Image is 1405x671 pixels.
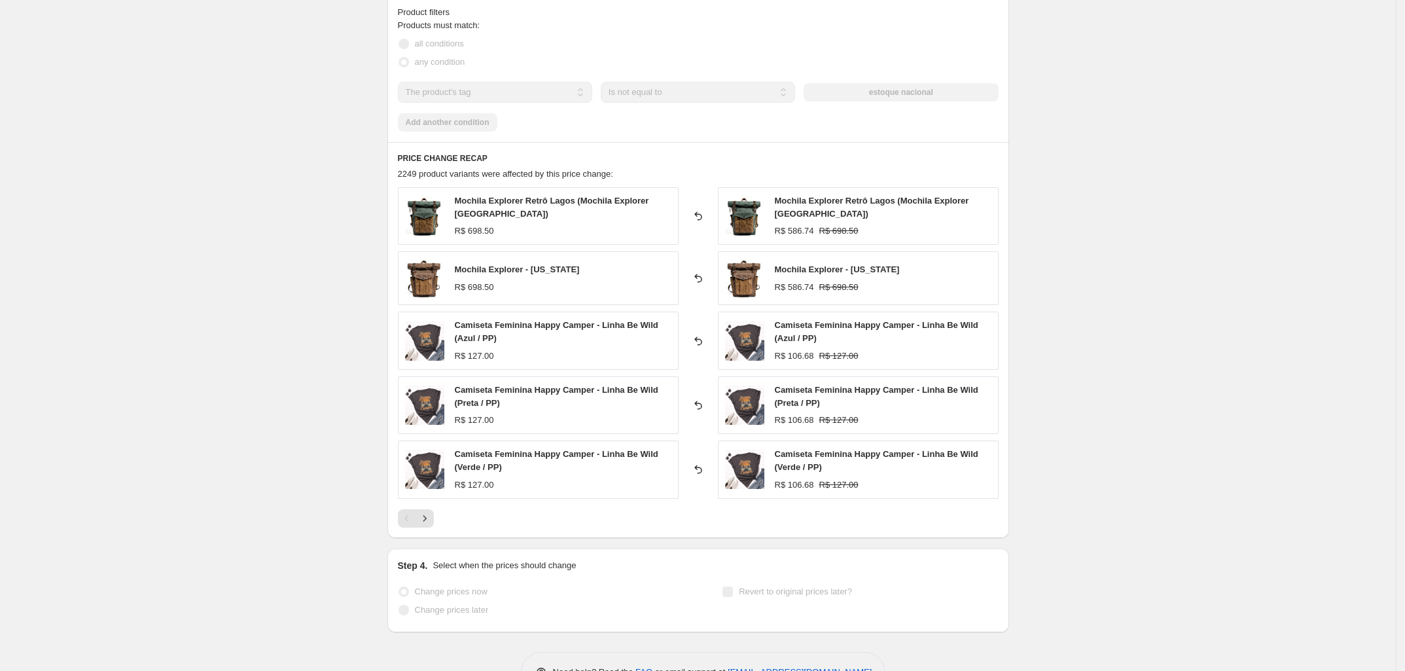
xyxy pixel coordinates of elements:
[739,587,852,596] span: Revert to original prices later?
[455,225,494,238] div: R$ 698.50
[398,20,480,30] span: Products must match:
[775,350,814,363] div: R$ 106.68
[775,479,814,492] div: R$ 106.68
[775,196,969,219] span: Mochila Explorer Retrô Lagos (Mochila Explorer [GEOGRAPHIC_DATA])
[455,350,494,363] div: R$ 127.00
[415,605,489,615] span: Change prices later
[455,281,494,294] div: R$ 698.50
[455,479,494,492] div: R$ 127.00
[405,450,444,489] img: camiseta-feminina-happy-camper-linha-be-wild-almaselvagem-1_62126b3a-8705-4be0-a09b-177f2ebe149b_...
[725,450,764,489] img: camiseta-feminina-happy-camper-linha-be-wild-almaselvagem-1_62126b3a-8705-4be0-a09b-177f2ebe149b_...
[455,320,658,343] span: Camiseta Feminina Happy Camper - Linha Be Wild (Azul / PP)
[819,414,859,427] strike: R$ 127.00
[725,259,764,298] img: mochila-explorer-indiana-almaselvagem-1_e9b5712b-e4d0-4942-88c9-7a38afc73452_80x.jpg
[725,196,764,236] img: mochila-explorer-retro-lagos-almaselvagem-1_de0a2a8a-a126-4c05-82f2-8fd4db6b1cca_80x.jpg
[775,414,814,427] div: R$ 106.68
[455,414,494,427] div: R$ 127.00
[398,6,999,19] div: Product filters
[415,39,464,48] span: all conditions
[725,321,764,361] img: camiseta-feminina-happy-camper-linha-be-wild-almaselvagem-1_62126b3a-8705-4be0-a09b-177f2ebe149b_...
[398,169,613,179] span: 2249 product variants were affected by this price change:
[416,509,434,528] button: Next
[819,350,859,363] strike: R$ 127.00
[775,385,978,408] span: Camiseta Feminina Happy Camper - Linha Be Wild (Preta / PP)
[398,559,428,572] h2: Step 4.
[775,225,814,238] div: R$ 586.74
[775,320,978,343] span: Camiseta Feminina Happy Camper - Linha Be Wild (Azul / PP)
[819,281,859,294] strike: R$ 698.50
[398,509,434,528] nav: Pagination
[455,264,580,274] span: Mochila Explorer - [US_STATE]
[725,386,764,425] img: camiseta-feminina-happy-camper-linha-be-wild-almaselvagem-1_62126b3a-8705-4be0-a09b-177f2ebe149b_...
[455,196,649,219] span: Mochila Explorer Retrô Lagos (Mochila Explorer [GEOGRAPHIC_DATA])
[415,587,488,596] span: Change prices now
[775,264,900,274] span: Mochila Explorer - [US_STATE]
[398,153,999,164] h6: PRICE CHANGE RECAP
[775,281,814,294] div: R$ 586.74
[455,449,658,472] span: Camiseta Feminina Happy Camper - Linha Be Wild (Verde / PP)
[405,386,444,425] img: camiseta-feminina-happy-camper-linha-be-wild-almaselvagem-1_62126b3a-8705-4be0-a09b-177f2ebe149b_...
[819,225,859,238] strike: R$ 698.50
[405,196,444,236] img: mochila-explorer-retro-lagos-almaselvagem-1_de0a2a8a-a126-4c05-82f2-8fd4db6b1cca_80x.jpg
[405,259,444,298] img: mochila-explorer-indiana-almaselvagem-1_e9b5712b-e4d0-4942-88c9-7a38afc73452_80x.jpg
[819,479,859,492] strike: R$ 127.00
[455,385,658,408] span: Camiseta Feminina Happy Camper - Linha Be Wild (Preta / PP)
[775,449,978,472] span: Camiseta Feminina Happy Camper - Linha Be Wild (Verde / PP)
[415,57,465,67] span: any condition
[405,321,444,361] img: camiseta-feminina-happy-camper-linha-be-wild-almaselvagem-1_62126b3a-8705-4be0-a09b-177f2ebe149b_...
[433,559,576,572] p: Select when the prices should change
